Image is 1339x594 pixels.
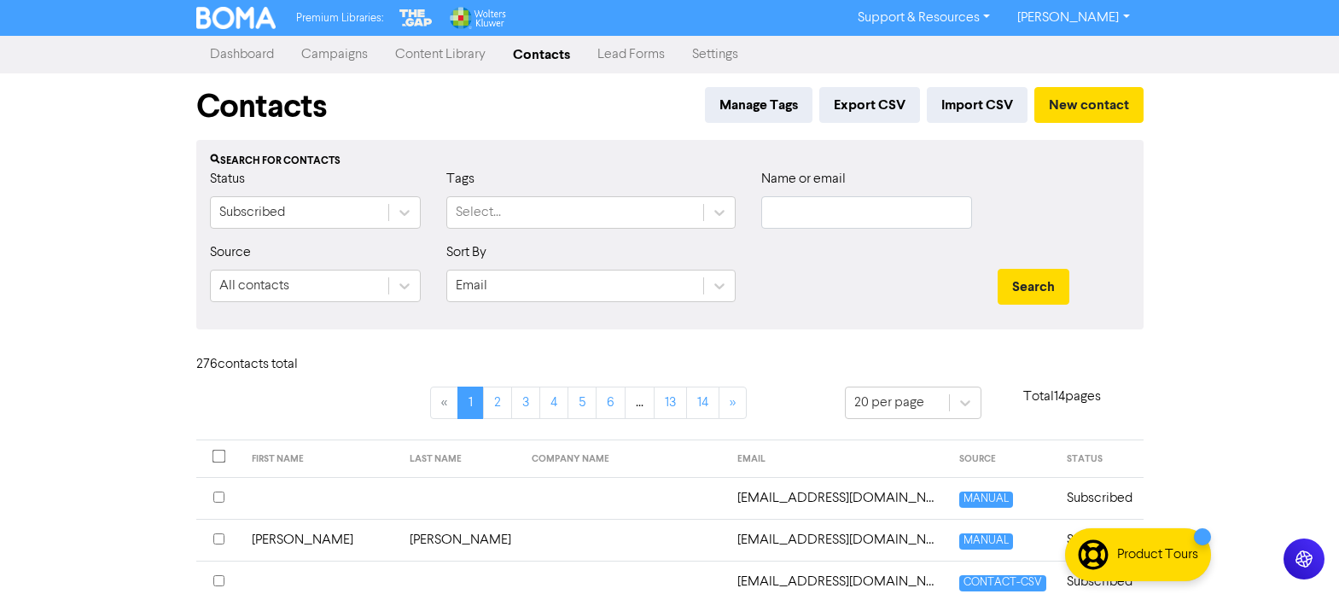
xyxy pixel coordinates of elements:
[705,87,812,123] button: Manage Tags
[1034,87,1144,123] button: New contact
[456,276,487,296] div: Email
[1057,477,1143,519] td: Subscribed
[210,242,251,263] label: Source
[196,38,288,72] a: Dashboard
[719,387,747,419] a: »
[568,387,597,419] a: Page 5
[196,7,277,29] img: BOMA Logo
[521,440,728,478] th: COMPANY NAME
[927,87,1028,123] button: Import CSV
[959,492,1013,508] span: MANUAL
[949,440,1057,478] th: SOURCE
[959,575,1046,591] span: CONTACT-CSV
[448,7,506,29] img: Wolters Kluwer
[483,387,512,419] a: Page 2
[296,13,383,24] span: Premium Libraries:
[397,7,434,29] img: The Gap
[1057,519,1143,561] td: Subscribed
[511,387,540,419] a: Page 3
[727,477,949,519] td: 26rows@gmail.com
[499,38,584,72] a: Contacts
[219,202,285,223] div: Subscribed
[981,387,1144,407] p: Total 14 pages
[196,87,327,126] h1: Contacts
[998,269,1069,305] button: Search
[654,387,687,419] a: Page 13
[399,440,521,478] th: LAST NAME
[446,242,486,263] label: Sort By
[210,154,1130,169] div: Search for contacts
[242,519,399,561] td: [PERSON_NAME]
[242,440,399,478] th: FIRST NAME
[196,357,333,373] h6: 276 contact s total
[210,169,245,189] label: Status
[596,387,626,419] a: Page 6
[1254,512,1339,594] iframe: Chat Widget
[1057,440,1143,478] th: STATUS
[678,38,752,72] a: Settings
[381,38,499,72] a: Content Library
[288,38,381,72] a: Campaigns
[539,387,568,419] a: Page 4
[584,38,678,72] a: Lead Forms
[819,87,920,123] button: Export CSV
[761,169,846,189] label: Name or email
[854,393,924,413] div: 20 per page
[456,202,501,223] div: Select...
[959,533,1013,550] span: MANUAL
[446,169,474,189] label: Tags
[844,4,1004,32] a: Support & Resources
[457,387,484,419] a: Page 1 is your current page
[727,519,949,561] td: aaronbray28@gmail.com
[219,276,289,296] div: All contacts
[727,440,949,478] th: EMAIL
[1004,4,1143,32] a: [PERSON_NAME]
[686,387,719,419] a: Page 14
[399,519,521,561] td: [PERSON_NAME]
